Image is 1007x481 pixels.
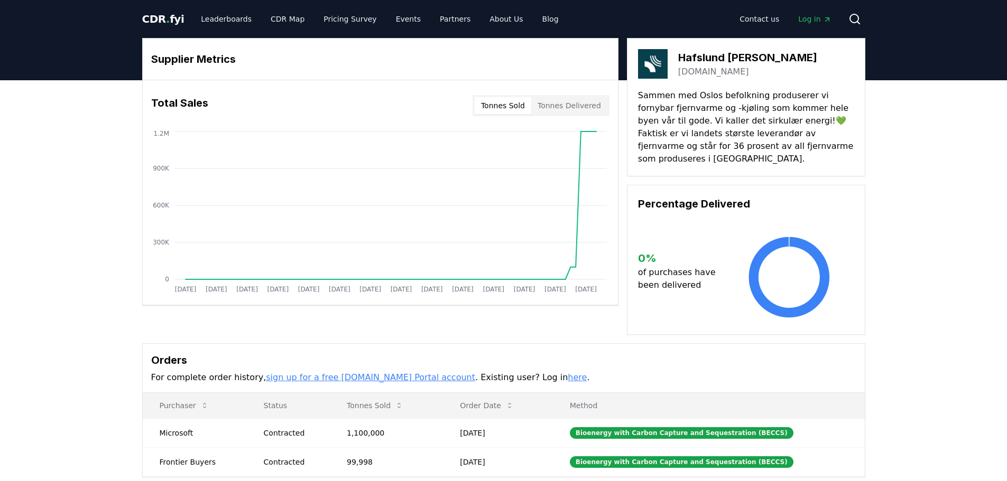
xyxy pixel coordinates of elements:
[205,286,227,293] tspan: [DATE]
[531,97,607,114] button: Tonnes Delivered
[443,418,553,447] td: [DATE]
[452,286,474,293] tspan: [DATE]
[513,286,535,293] tspan: [DATE]
[390,286,412,293] tspan: [DATE]
[387,10,429,29] a: Events
[431,10,479,29] a: Partners
[329,286,350,293] tspan: [DATE]
[731,10,839,29] nav: Main
[638,250,724,266] h3: 0 %
[153,239,170,246] tspan: 300K
[166,13,170,25] span: .
[483,286,504,293] tspan: [DATE]
[638,196,854,212] h3: Percentage Delivered
[264,457,321,467] div: Contracted
[570,427,793,439] div: Bioenergy with Carbon Capture and Sequestration (BECCS)
[678,65,749,78] a: [DOMAIN_NAME]
[267,286,289,293] tspan: [DATE]
[315,10,385,29] a: Pricing Survey
[142,12,184,26] a: CDR.fyi
[421,286,442,293] tspan: [DATE]
[561,400,856,411] p: Method
[192,10,260,29] a: Leaderboards
[575,286,597,293] tspan: [DATE]
[266,372,475,382] a: sign up for a free [DOMAIN_NAME] Portal account
[359,286,381,293] tspan: [DATE]
[534,10,567,29] a: Blog
[151,395,217,416] button: Purchaser
[678,50,817,65] h3: Hafslund [PERSON_NAME]
[330,418,443,447] td: 1,100,000
[236,286,258,293] tspan: [DATE]
[298,286,319,293] tspan: [DATE]
[143,418,247,447] td: Microsoft
[638,89,854,165] p: Sammen med Oslos befolkning produserer vi fornybar fjernvarme og -kjøling som kommer hele byen vå...
[544,286,566,293] tspan: [DATE]
[790,10,839,29] a: Log in
[174,286,196,293] tspan: [DATE]
[443,447,553,476] td: [DATE]
[638,266,724,291] p: of purchases have been delivered
[153,165,170,172] tspan: 900K
[731,10,788,29] a: Contact us
[451,395,522,416] button: Order Date
[153,202,170,209] tspan: 600K
[192,10,567,29] nav: Main
[255,400,321,411] p: Status
[151,371,856,384] p: For complete order history, . Existing user? Log in .
[570,456,793,468] div: Bioenergy with Carbon Capture and Sequestration (BECCS)
[481,10,531,29] a: About Us
[262,10,313,29] a: CDR Map
[568,372,587,382] a: here
[142,13,184,25] span: CDR fyi
[151,352,856,368] h3: Orders
[165,276,169,283] tspan: 0
[798,14,831,24] span: Log in
[475,97,531,114] button: Tonnes Sold
[338,395,412,416] button: Tonnes Sold
[143,447,247,476] td: Frontier Buyers
[638,49,668,79] img: Hafslund Celsio-logo
[151,51,609,67] h3: Supplier Metrics
[153,130,169,137] tspan: 1.2M
[330,447,443,476] td: 99,998
[264,428,321,438] div: Contracted
[151,95,208,116] h3: Total Sales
